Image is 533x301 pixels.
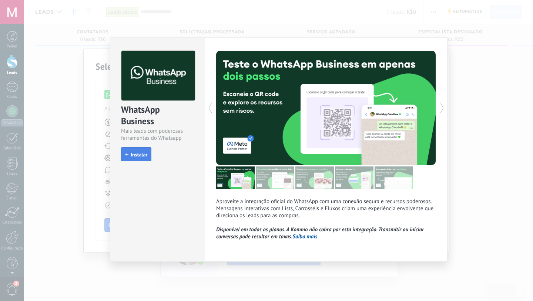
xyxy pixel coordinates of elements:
[216,226,424,240] i: Disponível em todos os planos. A Kommo não cobra por esta integração. Transmitir ou iniciar conve...
[216,166,255,189] img: tour_image_af96a8ccf0f3a66e7f08a429c7d28073.png
[121,128,194,142] div: Mais leads com poderosas ferramentas do Whatsapp
[292,233,317,240] a: Saiba mais
[216,198,436,240] p: Aproveite a integração oficial do WhatsApp com uma conexão segura e recursos poderosos. Mensagens...
[375,166,413,189] img: tour_image_46dcd16e2670e67c1b8e928eefbdcce9.png
[121,104,194,128] div: WhatsApp Business
[256,166,294,189] img: tour_image_6cf6297515b104f916d063e49aae351c.png
[121,147,151,161] button: Instalar
[335,166,373,189] img: tour_image_58a1c38c4dee0ce492f4b60cdcddf18a.png
[295,166,334,189] img: tour_image_87c31d5c6b42496d4b4f28fbf9d49d2b.png
[121,51,195,101] img: logo_main.png
[131,152,147,157] span: Instalar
